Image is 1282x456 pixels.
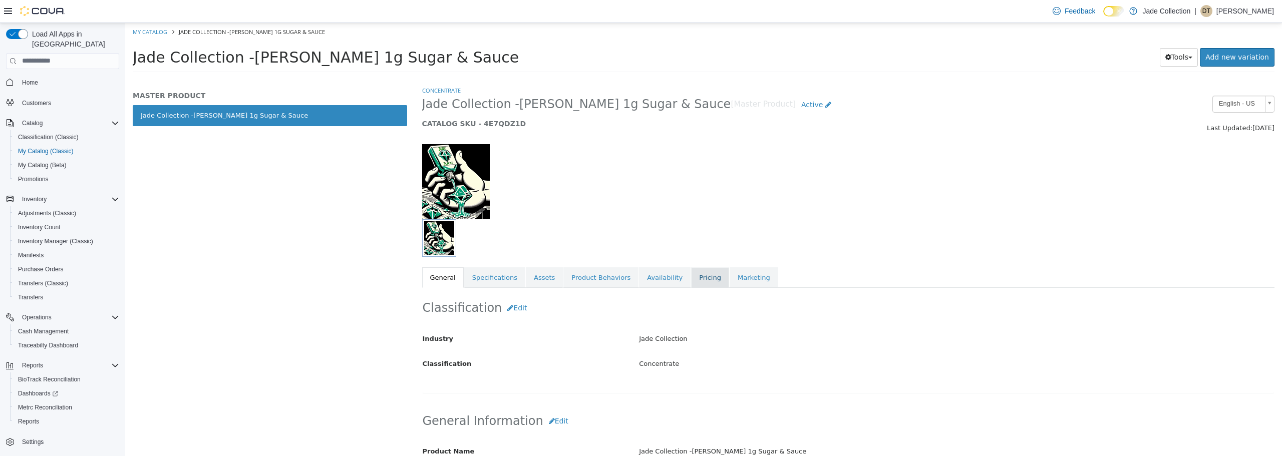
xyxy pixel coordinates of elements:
[1065,6,1095,16] span: Feedback
[14,131,119,143] span: Classification (Classic)
[14,235,97,247] a: Inventory Manager (Classic)
[22,79,38,87] span: Home
[10,372,123,386] button: BioTrack Reconciliation
[506,420,1156,437] div: Jade Collection -[PERSON_NAME] 1g Sugar & Sauce
[2,434,123,449] button: Settings
[18,327,69,335] span: Cash Management
[10,324,123,338] button: Cash Management
[1194,5,1196,17] p: |
[18,223,61,231] span: Inventory Count
[22,361,43,369] span: Reports
[54,5,200,13] span: Jade Collection -[PERSON_NAME] 1g Sugar & Sauce
[1216,5,1274,17] p: [PERSON_NAME]
[10,172,123,186] button: Promotions
[14,415,43,427] a: Reports
[18,389,58,397] span: Dashboards
[14,173,53,185] a: Promotions
[10,130,123,144] button: Classification (Classic)
[2,116,123,130] button: Catalog
[339,244,400,265] a: Specifications
[297,64,336,71] a: Concentrate
[22,195,47,203] span: Inventory
[18,193,119,205] span: Inventory
[2,192,123,206] button: Inventory
[506,307,1156,325] div: Jade Collection
[14,173,119,185] span: Promotions
[10,386,123,400] a: Dashboards
[14,373,119,385] span: BioTrack Reconciliation
[676,78,698,86] span: Active
[18,76,119,89] span: Home
[297,312,329,319] span: Industry
[18,403,72,411] span: Metrc Reconciliation
[14,263,119,275] span: Purchase Orders
[22,119,43,127] span: Catalog
[28,29,119,49] span: Load All Apps in [GEOGRAPHIC_DATA]
[14,145,119,157] span: My Catalog (Classic)
[18,436,48,448] a: Settings
[10,276,123,290] button: Transfers (Classic)
[18,311,119,323] span: Operations
[604,244,653,265] a: Marketing
[10,290,123,304] button: Transfers
[14,373,85,385] a: BioTrack Reconciliation
[14,221,65,233] a: Inventory Count
[22,99,51,107] span: Customers
[566,244,604,265] a: Pricing
[1127,101,1149,109] span: [DATE]
[297,74,606,89] span: Jade Collection -[PERSON_NAME] 1g Sugar & Sauce
[14,145,78,157] a: My Catalog (Classic)
[14,131,83,143] a: Classification (Classic)
[10,144,123,158] button: My Catalog (Classic)
[438,244,513,265] a: Product Behaviors
[14,277,72,289] a: Transfers (Classic)
[18,193,51,205] button: Inventory
[8,5,42,13] a: My Catalog
[1035,25,1073,44] button: Tools
[14,415,119,427] span: Reports
[14,387,62,399] a: Dashboards
[18,97,119,109] span: Customers
[14,339,82,351] a: Traceabilty Dashboard
[2,96,123,110] button: Customers
[18,251,44,259] span: Manifests
[18,77,42,89] a: Home
[14,401,76,413] a: Metrc Reconciliation
[8,82,282,103] a: Jade Collection -[PERSON_NAME] 1g Sugar & Sauce
[18,311,56,323] button: Operations
[18,359,47,371] button: Reports
[14,401,119,413] span: Metrc Reconciliation
[14,387,119,399] span: Dashboards
[18,97,55,109] a: Customers
[18,375,81,383] span: BioTrack Reconciliation
[14,159,119,171] span: My Catalog (Beta)
[10,248,123,262] button: Manifests
[18,133,79,141] span: Classification (Classic)
[14,325,119,337] span: Cash Management
[18,265,64,273] span: Purchase Orders
[14,249,119,261] span: Manifests
[10,414,123,428] button: Reports
[18,147,74,155] span: My Catalog (Classic)
[1142,5,1190,17] p: Jade Collection
[671,73,712,91] a: Active
[14,263,68,275] a: Purchase Orders
[10,158,123,172] button: My Catalog (Beta)
[297,337,347,344] span: Classification
[18,279,68,287] span: Transfers (Classic)
[1088,73,1136,89] span: English - US
[377,276,407,294] button: Edit
[18,417,39,425] span: Reports
[18,237,93,245] span: Inventory Manager (Classic)
[14,207,80,219] a: Adjustments (Classic)
[8,68,282,77] h5: MASTER PRODUCT
[18,209,76,217] span: Adjustments (Classic)
[1200,5,1212,17] div: Desaray Thompson
[14,339,119,351] span: Traceabilty Dashboard
[8,26,394,43] span: Jade Collection -[PERSON_NAME] 1g Sugar & Sauce
[14,291,47,303] a: Transfers
[14,325,73,337] a: Cash Management
[18,175,49,183] span: Promotions
[2,358,123,372] button: Reports
[1049,1,1099,21] a: Feedback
